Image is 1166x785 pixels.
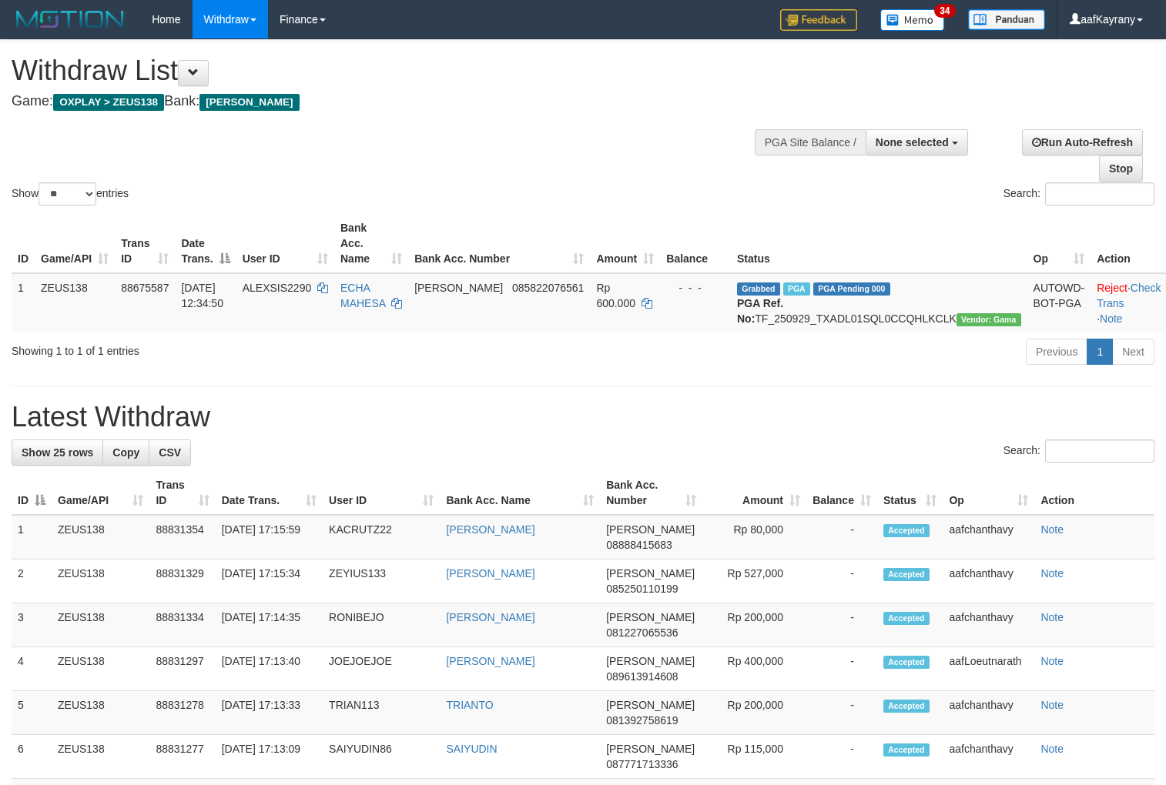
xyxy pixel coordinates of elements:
[12,55,762,86] h1: Withdraw List
[606,567,695,580] span: [PERSON_NAME]
[1034,471,1154,515] th: Action
[968,9,1045,30] img: panduan.png
[149,691,215,735] td: 88831278
[102,439,149,466] a: Copy
[52,471,149,515] th: Game/API: activate to sort column ascending
[121,282,169,294] span: 88675587
[12,8,129,31] img: MOTION_logo.png
[149,603,215,647] td: 88831334
[606,655,695,667] span: [PERSON_NAME]
[12,647,52,691] td: 4
[606,758,678,770] span: Copy 087771713336 to clipboard
[1097,282,1161,309] a: Check Trans
[1040,699,1064,711] a: Note
[52,515,149,560] td: ZEUS138
[446,699,493,711] a: TRIANTO
[943,735,1034,779] td: aafchanthavy
[883,656,930,669] span: Accepted
[12,273,35,332] td: 1
[52,603,149,647] td: ZEUS138
[446,743,497,755] a: SAIYUDIN
[12,337,474,359] div: Showing 1 to 1 of 1 entries
[52,735,149,779] td: ZEUS138
[12,515,52,560] td: 1
[943,515,1034,560] td: aafchanthavy
[12,94,762,109] h4: Game: Bank:
[446,523,534,536] a: [PERSON_NAME]
[149,735,215,779] td: 88831277
[590,214,660,273] th: Amount: activate to sort column ascending
[702,691,806,735] td: Rp 200,000
[408,214,590,273] th: Bank Acc. Number: activate to sort column ascending
[12,214,35,273] th: ID
[596,282,635,309] span: Rp 600.000
[1040,743,1064,755] a: Note
[149,560,215,603] td: 88831329
[606,626,678,639] span: Copy 081227065536 to clipboard
[52,647,149,691] td: ZEUS138
[446,567,534,580] a: [PERSON_NAME]
[780,9,857,31] img: Feedback.jpg
[159,446,181,459] span: CSV
[35,214,115,273] th: Game/API: activate to sort column ascending
[323,515,440,560] td: KACRUTZ22
[806,603,877,647] td: -
[243,282,312,294] span: ALEXSIS2290
[1003,182,1154,205] label: Search:
[1099,155,1143,182] a: Stop
[199,94,299,111] span: [PERSON_NAME]
[806,560,877,603] td: -
[666,280,725,296] div: - - -
[22,446,93,459] span: Show 25 rows
[806,515,877,560] td: -
[934,4,955,18] span: 34
[1097,282,1127,294] a: Reject
[12,182,129,205] label: Show entries
[1040,567,1064,580] a: Note
[883,568,930,581] span: Accepted
[606,670,678,683] span: Copy 089613914608 to clipboard
[181,282,223,309] span: [DATE] 12:34:50
[35,273,115,332] td: ZEUS138
[883,743,930,757] span: Accepted
[1045,182,1154,205] input: Search:
[149,515,215,560] td: 88831354
[446,611,534,623] a: [PERSON_NAME]
[216,603,323,647] td: [DATE] 17:14:35
[1112,339,1154,365] a: Next
[12,560,52,603] td: 2
[806,691,877,735] td: -
[12,603,52,647] td: 3
[702,560,806,603] td: Rp 527,000
[813,282,890,296] span: PGA Pending
[943,603,1034,647] td: aafchanthavy
[323,735,440,779] td: SAIYUDIN86
[731,214,1027,273] th: Status
[1045,439,1154,463] input: Search:
[440,471,600,515] th: Bank Acc. Name: activate to sort column ascending
[806,647,877,691] td: -
[323,647,440,691] td: JOEJOEJOE
[1040,611,1064,623] a: Note
[606,523,695,536] span: [PERSON_NAME]
[216,471,323,515] th: Date Trans.: activate to sort column ascending
[446,655,534,667] a: [PERSON_NAME]
[512,282,584,294] span: Copy 085822076561 to clipboard
[12,402,1154,433] h1: Latest Withdraw
[957,313,1021,326] span: Vendor URL: https://trx31.1velocity.biz
[783,282,810,296] span: Marked by aafpengsreynich
[236,214,334,273] th: User ID: activate to sort column ascending
[216,515,323,560] td: [DATE] 17:15:59
[606,583,678,595] span: Copy 085250110199 to clipboard
[943,471,1034,515] th: Op: activate to sort column ascending
[1040,523,1064,536] a: Note
[1022,129,1143,155] a: Run Auto-Refresh
[606,611,695,623] span: [PERSON_NAME]
[52,691,149,735] td: ZEUS138
[883,612,930,625] span: Accepted
[866,129,968,155] button: None selected
[149,647,215,691] td: 88831297
[606,699,695,711] span: [PERSON_NAME]
[1003,439,1154,463] label: Search:
[323,560,440,603] td: ZEYIUS133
